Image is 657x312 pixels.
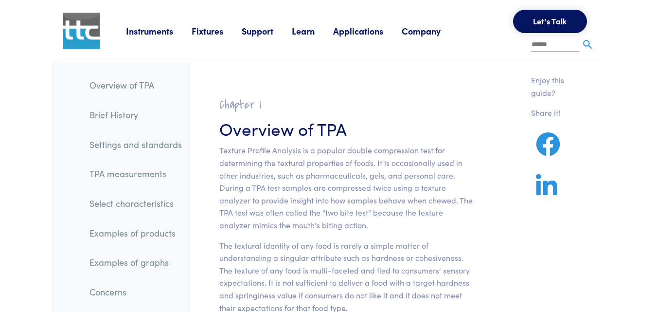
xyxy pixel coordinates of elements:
a: Applications [333,25,402,37]
a: Concerns [82,281,190,303]
a: Learn [292,25,333,37]
a: Examples of graphs [82,251,190,274]
a: Fixtures [192,25,242,37]
img: ttc_logo_1x1_v1.0.png [63,13,100,49]
a: Overview of TPA [82,74,190,96]
a: Support [242,25,292,37]
a: Examples of products [82,222,190,244]
p: Share it! [531,107,577,119]
a: Brief History [82,104,190,126]
button: Let's Talk [513,10,587,33]
h3: Overview of TPA [219,116,473,140]
a: Company [402,25,459,37]
a: Settings and standards [82,133,190,156]
p: Enjoy this guide? [531,74,577,99]
a: Select characteristics [82,192,190,215]
a: TPA measurements [82,163,190,185]
a: Share on LinkedIn [531,185,562,198]
a: Instruments [126,25,192,37]
h2: Chapter I [219,97,473,112]
p: Texture Profile Analysis is a popular double compression test for determining the textural proper... [219,144,473,231]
